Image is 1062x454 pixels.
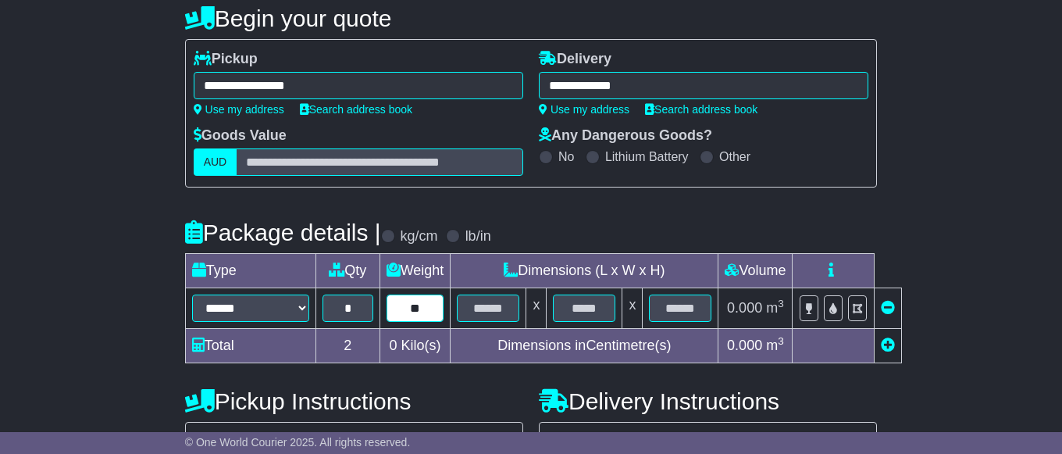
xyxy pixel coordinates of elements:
[558,149,574,164] label: No
[185,220,381,245] h4: Package details |
[778,335,784,347] sup: 3
[380,329,451,363] td: Kilo(s)
[539,388,877,414] h4: Delivery Instructions
[451,254,718,288] td: Dimensions (L x W x H)
[380,254,451,288] td: Weight
[300,103,412,116] a: Search address book
[315,329,380,363] td: 2
[185,254,315,288] td: Type
[778,298,784,309] sup: 3
[622,288,643,329] td: x
[727,300,762,316] span: 0.000
[539,103,629,116] a: Use my address
[526,288,547,329] td: x
[465,228,491,245] label: lb/in
[194,51,258,68] label: Pickup
[315,254,380,288] td: Qty
[727,338,762,353] span: 0.000
[766,300,784,316] span: m
[766,338,784,353] span: m
[881,338,895,353] a: Add new item
[185,388,523,414] h4: Pickup Instructions
[390,338,397,353] span: 0
[451,329,718,363] td: Dimensions in Centimetre(s)
[539,127,712,145] label: Any Dangerous Goods?
[194,148,237,176] label: AUD
[539,51,611,68] label: Delivery
[185,436,411,449] span: © One World Courier 2025. All rights reserved.
[194,127,287,145] label: Goods Value
[719,149,750,164] label: Other
[645,103,757,116] a: Search address book
[605,149,689,164] label: Lithium Battery
[194,103,284,116] a: Use my address
[185,329,315,363] td: Total
[881,300,895,316] a: Remove this item
[185,5,878,31] h4: Begin your quote
[401,228,438,245] label: kg/cm
[718,254,793,288] td: Volume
